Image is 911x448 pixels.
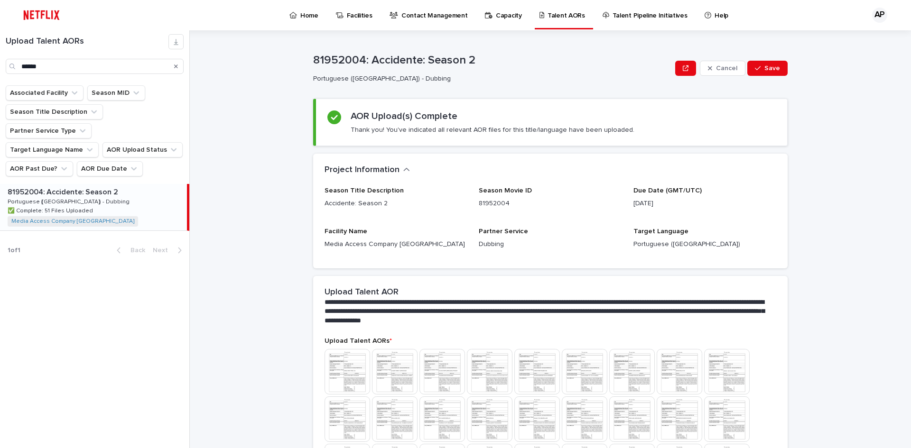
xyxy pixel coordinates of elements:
[77,161,143,176] button: AOR Due Date
[149,246,189,255] button: Next
[325,338,392,344] span: Upload Talent AORs
[325,165,400,175] h2: Project Information
[700,61,745,76] button: Cancel
[633,239,776,249] p: Portuguese ([GEOGRAPHIC_DATA])
[153,247,174,254] span: Next
[125,247,145,254] span: Back
[6,37,168,47] h1: Upload Talent AORs
[6,59,184,74] input: Search
[479,228,528,235] span: Partner Service
[109,246,149,255] button: Back
[8,206,95,214] p: ✅ Complete: 51 Files Uploaded
[6,104,103,119] button: Season Title Description
[6,142,99,157] button: Target Language Name
[747,61,788,76] button: Save
[872,8,887,23] div: AP
[351,126,634,134] p: Thank you! You've indicated all relevant AOR files for this title/language have been uploaded.
[6,85,84,101] button: Associated Facility
[8,186,120,197] p: 81952004: Accidente: Season 2
[325,187,404,194] span: Season Title Description
[6,123,92,138] button: Partner Service Type
[479,199,622,209] p: 81952004
[325,199,467,209] p: Accidente: Season 2
[87,85,145,101] button: Season MID
[325,287,399,298] h2: Upload Talent AOR
[325,228,367,235] span: Facility Name
[8,197,131,205] p: Portuguese ([GEOGRAPHIC_DATA]) - Dubbing
[479,239,622,249] p: Dubbing
[633,199,776,209] p: [DATE]
[6,161,73,176] button: AOR Past Due?
[325,239,467,249] p: Media Access Company [GEOGRAPHIC_DATA]
[325,165,410,175] button: Project Information
[19,6,64,25] img: ifQbXi3ZQGMSEF7WDB7W
[351,110,457,122] h2: AOR Upload(s) Complete
[716,65,737,72] span: Cancel
[313,75,668,83] p: Portuguese ([GEOGRAPHIC_DATA]) - Dubbing
[764,65,780,72] span: Save
[11,218,134,225] a: Media Access Company [GEOGRAPHIC_DATA]
[633,228,688,235] span: Target Language
[633,187,702,194] span: Due Date (GMT/UTC)
[479,187,532,194] span: Season Movie ID
[102,142,183,157] button: AOR Upload Status
[313,54,671,67] p: 81952004: Accidente: Season 2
